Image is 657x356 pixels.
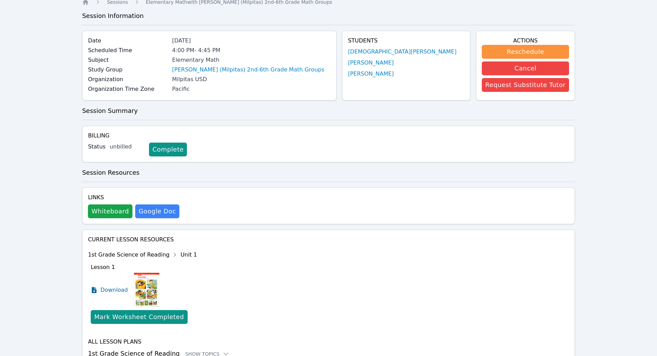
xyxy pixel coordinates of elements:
[88,85,168,93] label: Organization Time Zone
[91,310,187,324] button: Mark Worksheet Completed
[88,249,197,260] div: 1st Grade Science of Reading Unit 1
[110,143,143,151] div: unbilled
[82,168,575,177] h3: Session Resources
[82,11,575,21] h3: Session Information
[348,48,457,56] a: [DEMOGRAPHIC_DATA][PERSON_NAME]
[88,235,569,244] h4: Current Lesson Resources
[172,46,331,55] div: 4:00 PM - 4:45 PM
[133,273,159,307] img: Lesson 1
[88,193,179,202] h4: Links
[149,143,187,156] a: Complete
[348,59,394,67] a: [PERSON_NAME]
[172,75,331,84] div: Milpitas USD
[135,204,179,218] a: Google Doc
[88,56,168,64] label: Subject
[88,46,168,55] label: Scheduled Time
[88,75,168,84] label: Organization
[482,61,569,75] button: Cancel
[88,143,106,151] label: Status
[88,338,569,346] h4: All Lesson Plans
[348,37,465,45] h4: Students
[348,70,394,78] a: [PERSON_NAME]
[91,264,115,270] span: Lesson 1
[88,132,569,140] h4: Billing
[100,286,128,294] span: Download
[94,312,184,322] div: Mark Worksheet Completed
[172,37,331,45] div: [DATE]
[172,66,324,74] a: [PERSON_NAME] (Milpitas) 2nd-6th Grade Math Groups
[88,37,168,45] label: Date
[172,56,331,64] div: Elementary Math
[482,37,569,45] h4: Actions
[482,45,569,59] button: Reschedule
[482,78,569,92] button: Request Substitute Tutor
[172,85,331,93] div: Pacific
[88,204,132,218] button: Whiteboard
[91,273,128,307] a: Download
[88,66,168,74] label: Study Group
[82,106,575,116] h3: Session Summary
